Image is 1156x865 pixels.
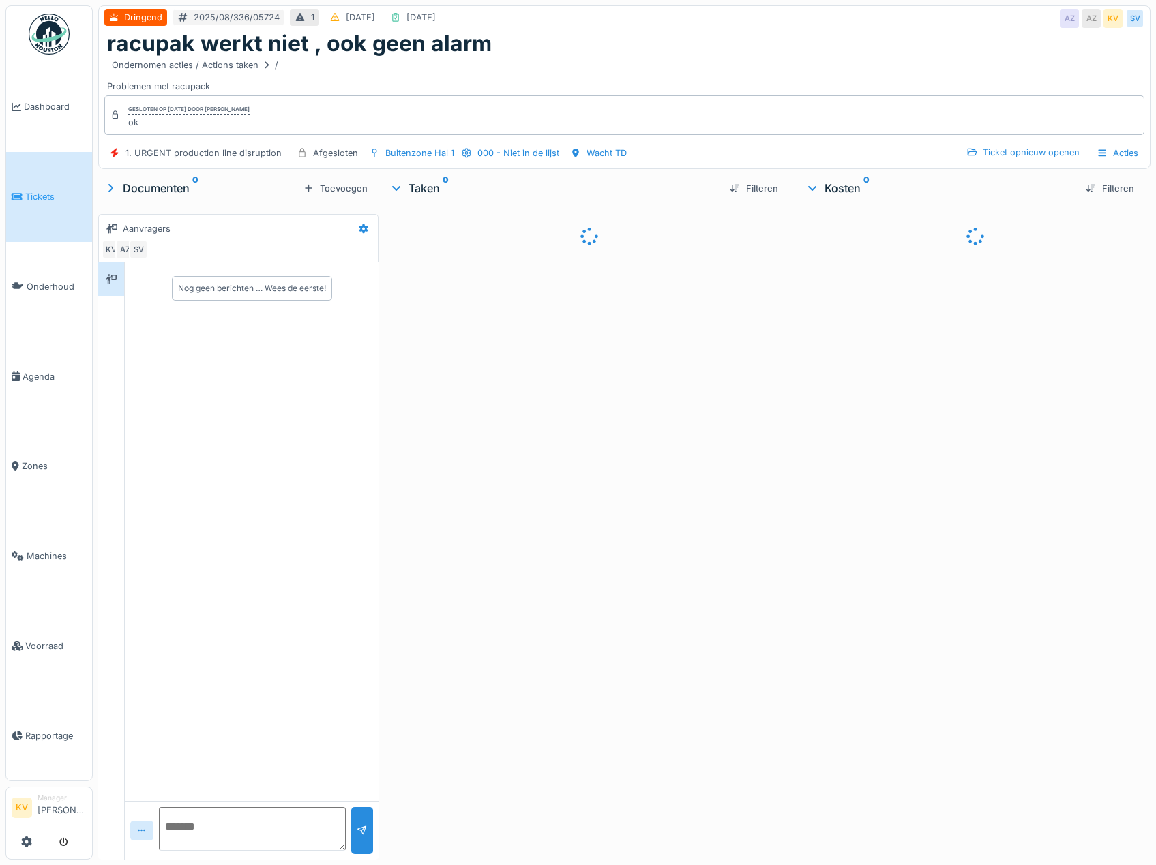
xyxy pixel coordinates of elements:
[12,793,87,825] a: KV Manager[PERSON_NAME]
[587,147,627,160] div: Wacht TD
[129,240,148,259] div: SV
[298,179,373,198] div: Toevoegen
[1080,179,1140,198] div: Filteren
[1082,9,1101,28] div: AZ
[102,240,121,259] div: KV
[104,180,298,196] div: Documenten
[6,152,92,242] a: Tickets
[12,798,32,818] li: KV
[25,190,87,203] span: Tickets
[23,370,87,383] span: Agenda
[22,459,87,472] span: Zones
[1091,143,1144,163] div: Acties
[805,180,1075,196] div: Kosten
[178,282,326,294] div: Nog geen berichten … Wees de eerste!
[385,147,454,160] div: Buitenzone Hal 1
[123,222,171,235] div: Aanvragers
[107,31,492,57] h1: racupak werkt niet , ook geen alarm
[38,793,87,803] div: Manager
[27,280,87,293] span: Onderhoud
[112,59,278,72] div: Ondernomen acties / Actions taken /
[389,180,718,196] div: Taken
[406,11,436,24] div: [DATE]
[346,11,375,24] div: [DATE]
[24,100,87,113] span: Dashboard
[724,179,784,198] div: Filteren
[27,549,87,562] span: Machines
[1103,9,1123,28] div: KV
[107,57,1142,92] div: Problemen met racupack
[124,11,162,24] div: Dringend
[863,180,870,196] sup: 0
[25,639,87,652] span: Voorraad
[6,691,92,780] a: Rapportage
[961,143,1085,162] div: Ticket opnieuw openen
[25,729,87,742] span: Rapportage
[115,240,134,259] div: AZ
[313,147,358,160] div: Afgesloten
[6,242,92,332] a: Onderhoud
[1125,9,1144,28] div: SV
[6,421,92,511] a: Zones
[194,11,280,24] div: 2025/08/336/05724
[128,116,250,129] div: ok
[6,331,92,421] a: Agenda
[6,62,92,152] a: Dashboard
[477,147,559,160] div: 000 - Niet in de lijst
[38,793,87,822] li: [PERSON_NAME]
[6,601,92,691] a: Voorraad
[192,180,198,196] sup: 0
[1060,9,1079,28] div: AZ
[6,511,92,601] a: Machines
[443,180,449,196] sup: 0
[29,14,70,55] img: Badge_color-CXgf-gQk.svg
[128,105,250,115] div: Gesloten op [DATE] door [PERSON_NAME]
[311,11,314,24] div: 1
[125,147,282,160] div: 1. URGENT production line disruption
